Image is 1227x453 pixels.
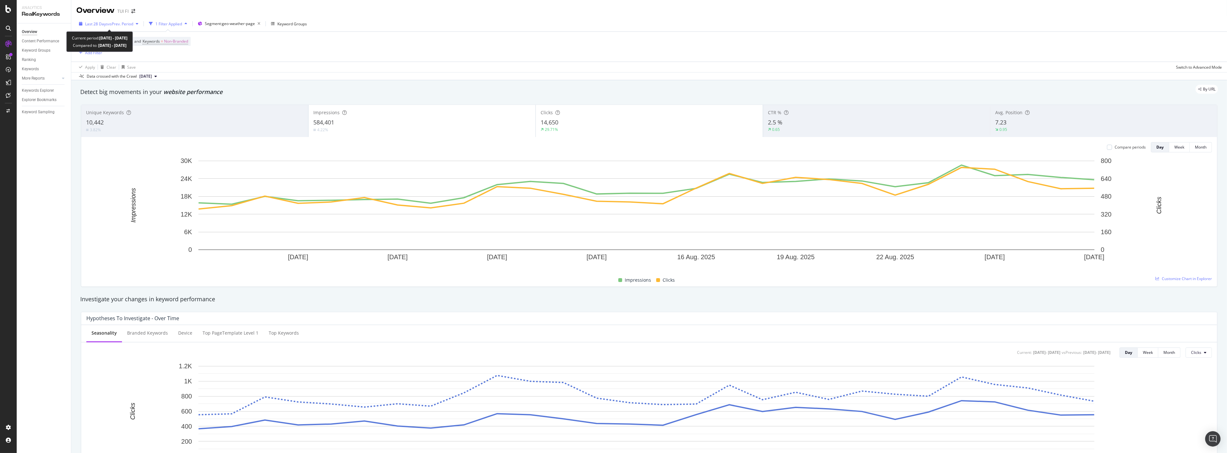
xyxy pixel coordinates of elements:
text: 18K [180,193,192,200]
text: 12K [180,211,192,218]
span: 584,401 [313,118,334,126]
button: Keyword Groups [268,19,309,29]
span: Customize Chart in Explorer [1162,276,1212,281]
div: [DATE] - [DATE] [1083,350,1110,355]
div: legacy label [1196,85,1218,94]
span: vs Prev. Period [108,21,133,27]
div: Week [1174,144,1184,150]
span: 10,442 [86,118,104,126]
div: Apply [85,64,95,70]
span: Impressions [625,276,651,284]
button: Apply [76,62,95,72]
a: Overview [22,29,66,35]
div: 0.65 [772,127,780,132]
div: vs Previous : [1062,350,1082,355]
button: Save [119,62,136,72]
span: Avg. Position [995,109,1022,115]
text: [DATE] [587,253,607,261]
text: [DATE] [487,253,507,261]
div: 4.22% [317,127,328,132]
div: Month [1195,144,1206,150]
span: Clicks [1191,350,1201,355]
div: Compared to: [73,42,126,49]
div: Keyword Groups [277,21,307,27]
div: More Reports [22,75,45,82]
div: Current period: [72,34,127,42]
div: Month [1163,350,1175,355]
div: Keyword Groups [22,47,50,54]
span: Unique Keywords [86,109,124,115]
div: Day [1156,144,1164,150]
text: 1K [184,378,192,385]
text: 30K [180,157,192,164]
div: Hypotheses to Investigate - Over Time [86,315,179,321]
div: Overview [22,29,37,35]
button: Month [1190,142,1212,152]
button: [DATE] [137,73,160,80]
span: Clicks [541,109,553,115]
text: 200 [181,438,192,445]
div: Keywords [22,66,39,73]
a: More Reports [22,75,60,82]
div: Keywords Explorer [22,87,54,94]
span: Non-Branded [164,37,188,46]
text: 24K [180,175,192,182]
span: = [161,38,163,44]
span: and [134,38,141,44]
div: Keyword Sampling [22,109,55,115]
text: 22 Aug. 2025 [876,253,914,261]
img: Equal [313,129,316,131]
text: Clicks [129,403,136,420]
a: Keywords Explorer [22,87,66,94]
button: Clicks [1186,347,1212,358]
div: Add Filter [85,50,102,56]
a: Customize Chart in Explorer [1155,276,1212,281]
div: Top Keywords [269,330,299,336]
text: 1.2K [179,363,192,370]
button: Last 28 DaysvsPrev. Period [76,19,141,29]
text: [DATE] [985,253,1005,261]
text: Impressions [130,188,137,223]
span: 2.5 % [768,118,782,126]
div: Explorer Bookmarks [22,97,57,103]
div: Top pageTemplate Level 1 [203,330,258,336]
div: Day [1125,350,1132,355]
button: Day [1119,347,1138,358]
div: 1 Filter Applied [155,21,182,27]
text: 640 [1101,175,1111,182]
text: Clicks [1155,197,1162,214]
b: [DATE] - [DATE] [99,35,127,41]
div: Week [1143,350,1153,355]
div: Seasonality [91,330,117,336]
div: Save [127,64,136,70]
div: Investigate your changes in keyword performance [80,295,1218,303]
button: Month [1158,347,1180,358]
span: 14,650 [541,118,558,126]
div: Analytics [22,5,66,11]
span: 7.23 [995,118,1006,126]
text: 0 [188,246,192,253]
div: Ranking [22,56,36,63]
div: Device [178,330,192,336]
span: Clicks [663,276,675,284]
div: Branded Keywords [127,330,168,336]
a: Ranking [22,56,66,63]
div: [DATE] - [DATE] [1033,350,1060,355]
span: CTR % [768,109,781,115]
button: Week [1138,347,1158,358]
text: 6K [184,228,192,235]
svg: A chart. [86,158,1206,269]
div: 0.95 [999,127,1007,132]
text: 800 [181,393,192,400]
text: 16 Aug. 2025 [677,253,715,261]
button: Segment:geo-weather-page [195,19,263,29]
text: [DATE] [387,253,408,261]
span: Impressions [313,109,340,115]
a: Explorer Bookmarks [22,97,66,103]
text: 600 [181,408,192,415]
button: Clear [98,62,116,72]
text: 320 [1101,211,1111,218]
a: Keyword Groups [22,47,66,54]
text: [DATE] [1084,253,1104,261]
